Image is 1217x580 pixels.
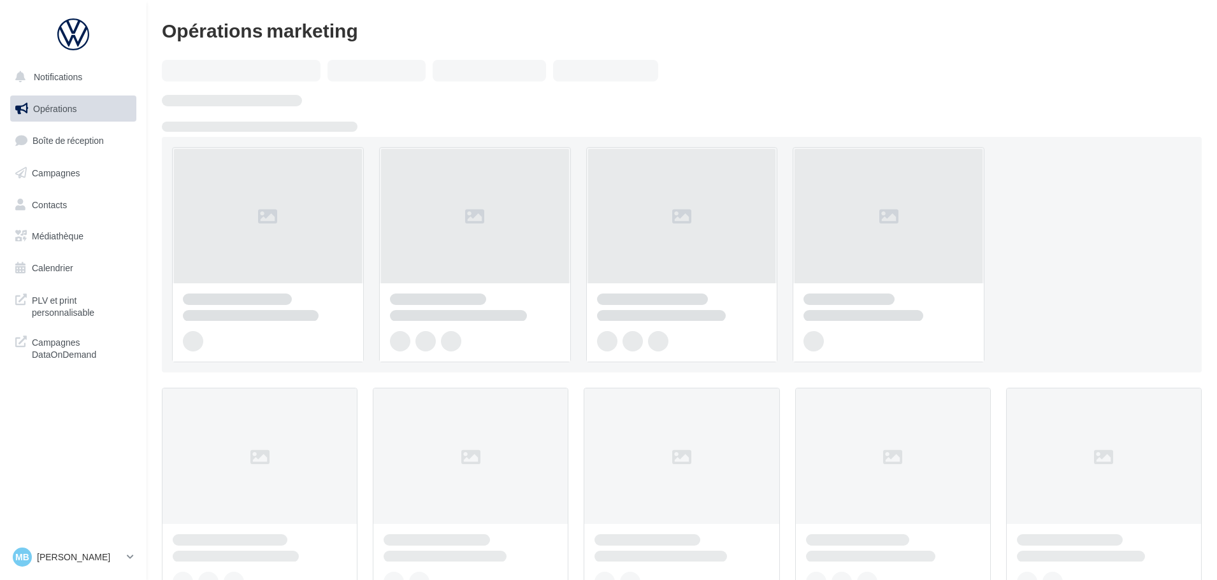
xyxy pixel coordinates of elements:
a: Campagnes [8,160,139,187]
span: Médiathèque [32,230,83,241]
a: MB [PERSON_NAME] [10,545,136,569]
span: Contacts [32,199,67,209]
a: PLV et print personnalisable [8,286,139,324]
a: Boîte de réception [8,127,139,154]
span: PLV et print personnalisable [32,292,131,319]
span: Campagnes [32,167,80,178]
a: Campagnes DataOnDemand [8,329,139,366]
a: Calendrier [8,255,139,281]
button: Notifications [8,64,134,90]
p: [PERSON_NAME] [37,551,122,563]
span: Boîte de réception [32,135,104,146]
span: Campagnes DataOnDemand [32,334,131,361]
span: Opérations [33,103,76,114]
a: Médiathèque [8,223,139,250]
span: Calendrier [32,262,73,273]
div: Opérations marketing [162,20,1202,39]
span: Notifications [34,71,82,82]
a: Opérations [8,95,139,122]
a: Contacts [8,192,139,218]
span: MB [15,551,29,563]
